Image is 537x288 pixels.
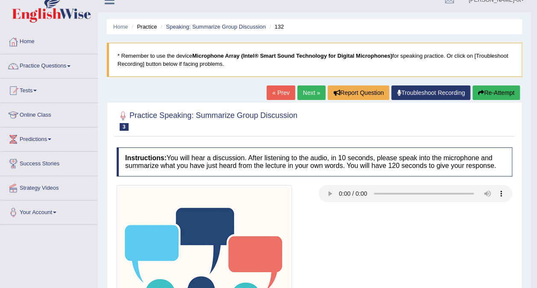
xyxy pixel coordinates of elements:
[113,24,128,30] a: Home
[0,79,98,100] a: Tests
[107,43,522,77] blockquote: * Remember to use the device for speaking practice. Or click on [Troubleshoot Recording] button b...
[0,30,98,51] a: Home
[166,24,265,30] a: Speaking: Summarize Group Discussion
[391,85,470,100] a: Troubleshoot Recording
[0,103,98,124] a: Online Class
[117,147,512,176] h4: You will hear a discussion. After listening to the audio, in 10 seconds, please speak into the mi...
[328,85,389,100] button: Report Question
[267,23,284,31] li: 132
[117,109,297,131] h2: Practice Speaking: Summarize Group Discussion
[192,53,392,59] b: Microphone Array (Intel® Smart Sound Technology for Digital Microphones)
[0,176,98,197] a: Strategy Videos
[129,23,157,31] li: Practice
[125,154,167,162] b: Instructions:
[0,152,98,173] a: Success Stories
[0,54,98,76] a: Practice Questions
[120,123,129,131] span: 3
[267,85,295,100] a: « Prev
[0,127,98,149] a: Predictions
[472,85,520,100] button: Re-Attempt
[0,200,98,222] a: Your Account
[297,85,326,100] a: Next »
